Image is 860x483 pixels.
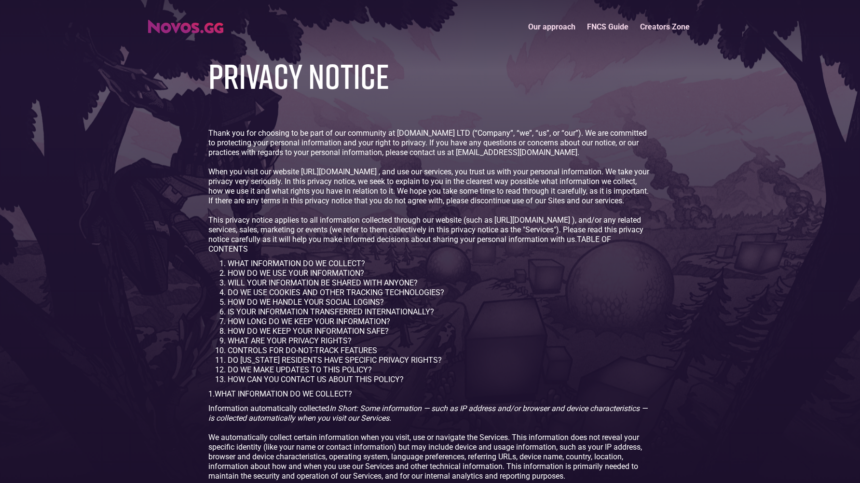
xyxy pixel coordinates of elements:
a: HOW DO WE KEEP YOUR INFORMATION SAFE? [228,327,389,336]
a: WILL YOUR INFORMATION BE SHARED WITH ANYONE? [228,278,418,287]
a: IS YOUR INFORMATION TRANSFERRED INTERNATIONALLY? [228,307,434,316]
a: HOW LONG DO WE KEEP YOUR INFORMATION? [228,317,390,326]
p: We automatically collect certain information when you visit, use or navigate the Services. This i... [208,433,652,481]
p: Thank you for choosing to be part of our community at [DOMAIN_NAME] LTD (“Company”, “we”, “us”, o... [208,128,652,157]
a: DO WE MAKE UPDATES TO THIS POLICY? [228,365,372,374]
a: CONTROLS FOR DO-NOT-TRACK FEATURES [228,346,377,355]
em: In Short: Some information — such as IP address and/or browser and device characteristics — is co... [208,404,647,423]
p: Information automatically collected [208,404,652,423]
a: WHAT INFORMATION DO WE COLLECT? [228,259,365,268]
p: When you visit our website [URL][DOMAIN_NAME] , and use our services, you trust us with your pers... [208,167,652,206]
a: DO [US_STATE] RESIDENTS HAVE SPECIFIC PRIVACY RIGHTS? [228,355,442,365]
a: DO WE USE COOKIES AND OTHER TRACKING TECHNOLOGIES? [228,288,444,297]
p: 1.WHAT INFORMATION DO WE COLLECT? [208,389,652,399]
a: HOW DO WE HANDLE YOUR SOCIAL LOGINS? [228,298,384,307]
a: HOW DO WE USE YOUR INFORMATION? [228,269,364,278]
h1: PRIVACY NOTICE [208,57,389,95]
a: WHAT ARE YOUR PRIVACY RIGHTS? [228,336,352,345]
a: HOW CAN YOU CONTACT US ABOUT THIS POLICY? [228,375,404,384]
p: This privacy notice applies to all information collected through our website (such as [URL][DOMAI... [208,215,652,254]
a: Our approach [522,16,581,37]
a: Creators Zone [634,16,696,37]
a: FNCS Guide [581,16,634,37]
